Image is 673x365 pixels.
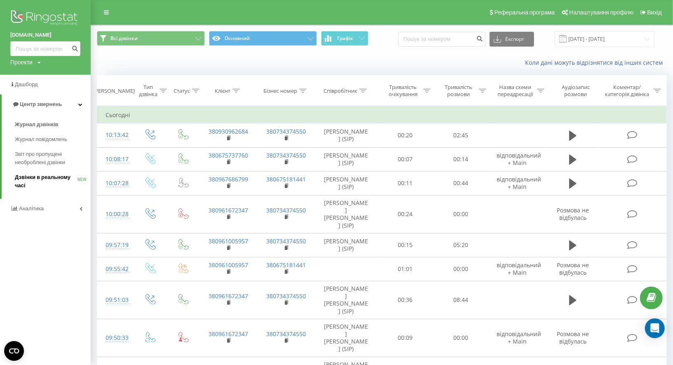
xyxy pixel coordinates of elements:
span: Розмова не відбулась [557,206,589,221]
div: Проекти [10,58,33,66]
td: відповідальний + Main [488,319,546,357]
span: Розмова не відбулась [557,261,589,276]
a: 380734374550 [266,292,306,300]
td: відповідальний + Main [488,257,546,281]
div: Бізнес номер [263,87,297,94]
button: Open CMP widget [4,341,24,361]
a: Центр звернень [2,94,91,114]
a: 380734374550 [266,151,306,159]
a: 380930962684 [209,127,248,135]
div: 10:13:42 [106,127,124,143]
td: 00:20 [377,123,433,147]
td: 00:15 [377,233,433,257]
td: відповідальний + Main [488,147,546,171]
td: [PERSON_NAME] [PERSON_NAME] (SIP) [315,195,377,233]
button: Всі дзвінки [97,31,205,46]
input: Пошук за номером [10,41,80,56]
td: [PERSON_NAME] (SIP) [315,147,377,171]
button: Основний [209,31,317,46]
td: 08:44 [433,281,488,319]
a: Коли дані можуть відрізнятися вiд інших систем [525,59,667,66]
span: Аналiтика [19,205,44,212]
td: [PERSON_NAME] (SIP) [315,171,377,195]
div: 10:00:28 [106,206,124,222]
td: 00:14 [433,147,488,171]
div: Аудіозапис розмови [554,84,598,98]
span: Реферальна програма [495,9,555,16]
span: Звіт про пропущені необроблені дзвінки [15,150,87,167]
td: 00:00 [433,319,488,357]
span: Розмова не відбулась [557,330,589,345]
div: Співробітник [324,87,357,94]
a: 380961672347 [209,206,248,214]
div: Клієнт [215,87,230,94]
td: 00:00 [433,195,488,233]
input: Пошук за номером [398,32,485,47]
a: 380734374550 [266,330,306,338]
span: Всі дзвінки [110,35,138,42]
div: 10:07:28 [106,175,124,191]
a: 380675737760 [209,151,248,159]
span: Центр звернень [20,101,62,107]
a: 380967686799 [209,175,248,183]
a: 380734374550 [266,127,306,135]
span: Вихід [647,9,662,16]
div: Тривалість очікування [385,84,422,98]
span: Журнал дзвінків [15,120,59,129]
a: 380734374550 [266,237,306,245]
td: [PERSON_NAME] (SIP) [315,123,377,147]
img: Ringostat logo [10,8,80,29]
a: Дзвінки в реальному часіNEW [15,170,91,193]
div: 09:55:42 [106,261,124,277]
td: 02:45 [433,123,488,147]
td: 00:07 [377,147,433,171]
a: 380961672347 [209,292,248,300]
td: 00:36 [377,281,433,319]
span: Графік [337,35,353,41]
td: 00:09 [377,319,433,357]
td: 00:24 [377,195,433,233]
div: Назва схеми переадресації [496,84,535,98]
div: 09:50:33 [106,330,124,346]
a: Журнал повідомлень [15,132,91,147]
td: 00:44 [433,171,488,195]
a: 380675181441 [266,175,306,183]
td: 05:20 [433,233,488,257]
a: [DOMAIN_NAME] [10,31,80,39]
td: Сьогодні [97,107,667,123]
a: 380961672347 [209,330,248,338]
td: [PERSON_NAME] [PERSON_NAME] (SIP) [315,281,377,319]
div: [PERSON_NAME] [93,87,135,94]
div: 09:51:03 [106,292,124,308]
button: Графік [321,31,368,46]
td: 00:00 [433,257,488,281]
a: 380675181441 [266,261,306,269]
td: відповідальний + Main [488,171,546,195]
div: Коментар/категорія дзвінка [603,84,652,98]
td: [PERSON_NAME] [PERSON_NAME] (SIP) [315,319,377,357]
div: 10:08:17 [106,151,124,167]
a: Звіт про пропущені необроблені дзвінки [15,147,91,170]
div: 09:57:19 [106,237,124,253]
a: Журнал дзвінків [15,117,91,132]
button: Експорт [490,32,534,47]
div: Open Intercom Messenger [645,318,665,338]
a: 380734374550 [266,206,306,214]
span: Дзвінки в реальному часі [15,173,77,190]
td: 00:11 [377,171,433,195]
a: 380961005957 [209,261,248,269]
span: Налаштування профілю [569,9,633,16]
div: Статус [174,87,190,94]
td: [PERSON_NAME] (SIP) [315,233,377,257]
span: Дашборд [15,81,38,87]
td: 01:01 [377,257,433,281]
div: Тип дзвінка [139,84,157,98]
a: 380961005957 [209,237,248,245]
span: Журнал повідомлень [15,135,67,144]
div: Тривалість розмови [440,84,477,98]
